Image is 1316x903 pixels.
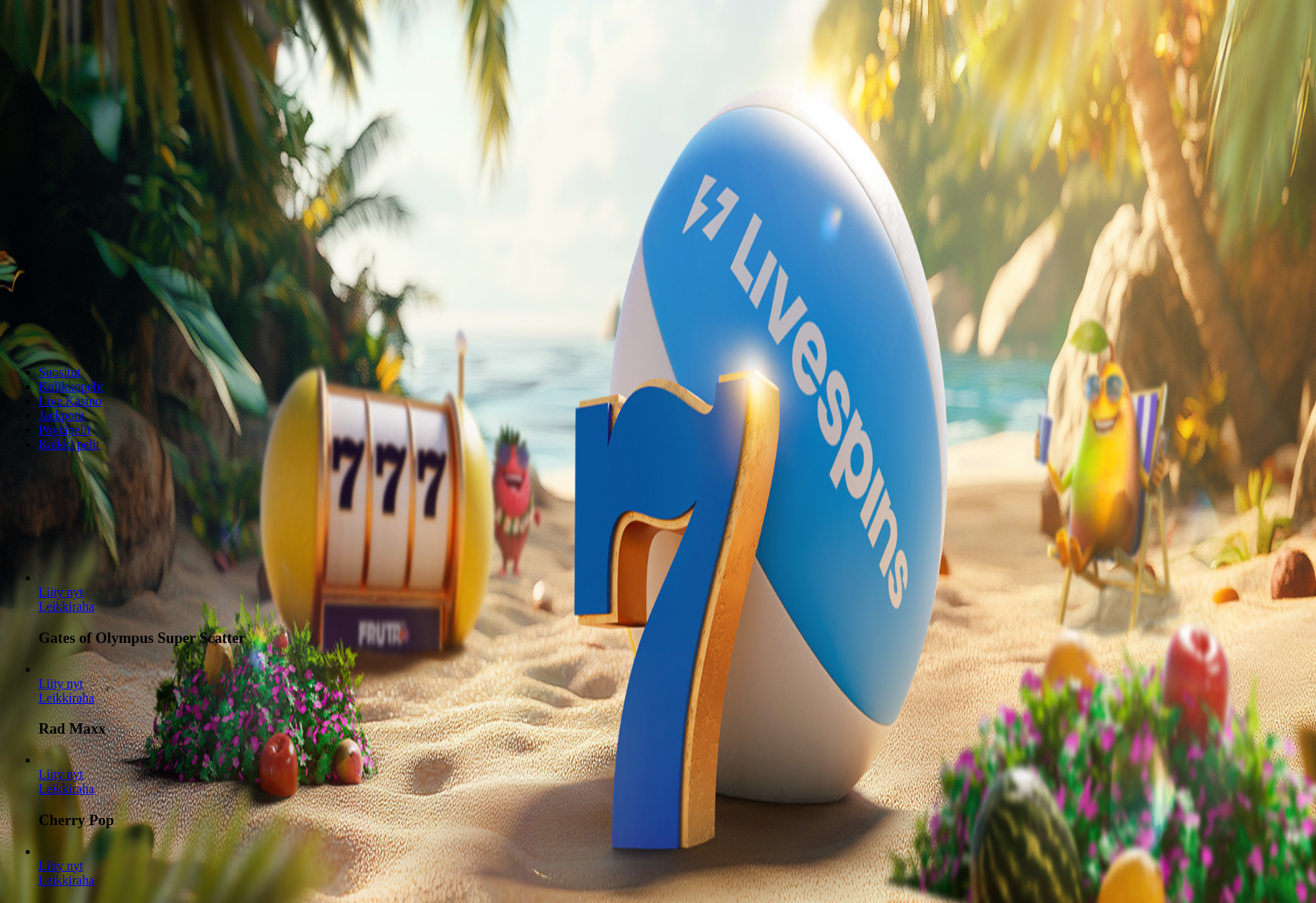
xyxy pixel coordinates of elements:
[39,394,102,408] a: Live Kasino
[39,677,84,690] span: Liity nyt
[39,859,84,872] span: Liity nyt
[39,437,100,451] a: Kaikki pelit
[39,753,1310,829] article: Cherry Pop
[6,338,1310,482] header: Lobby
[39,782,94,795] a: Cherry Pop
[39,629,1310,647] h3: Gates of Olympus Super Scatter
[6,338,1310,452] nav: Lobby
[39,380,104,393] a: Kolikkopelit
[39,811,1310,829] h3: Cherry Pop
[39,585,84,599] a: Gates of Olympus Super Scatter
[39,859,84,872] a: Thor’s Rage
[39,720,1310,738] h3: Rad Maxx
[39,662,1310,738] article: Rad Maxx
[39,767,84,781] a: Cherry Pop
[39,767,84,781] span: Liity nyt
[39,365,80,379] a: Suositut
[39,677,84,690] a: Rad Maxx
[39,585,84,599] span: Liity nyt
[39,409,85,422] a: Jackpotit
[39,571,1310,647] article: Gates of Olympus Super Scatter
[39,600,94,613] a: Gates of Olympus Super Scatter
[39,873,94,887] a: Thor’s Rage
[39,423,91,437] a: Pöytäpelit
[39,691,94,705] a: Rad Maxx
